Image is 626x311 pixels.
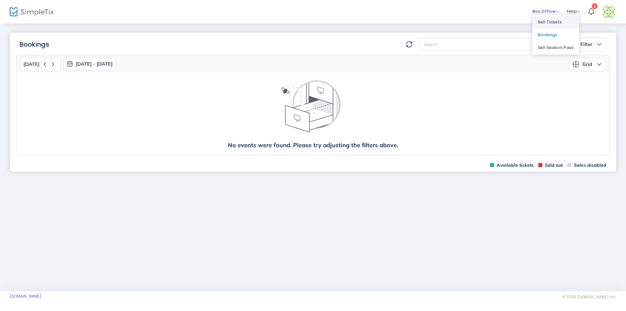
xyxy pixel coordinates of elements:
img: monthly [67,61,73,67]
li: Sell Tickets [532,16,579,28]
button: Grid [569,57,606,71]
span: Sold out [538,162,563,168]
span: Help [567,8,580,14]
div: 1 [592,3,598,9]
m-panel-title: Bookings [20,39,49,49]
li: Bookings [532,28,579,41]
a: [DOMAIN_NAME] [10,294,41,299]
input: Search [419,38,561,51]
span: Sales disabled [567,162,606,168]
span: Available tickets [490,162,534,168]
img: face thinking [231,80,395,142]
span: Box Office [532,8,559,14]
button: Filter [567,38,606,51]
button: [DATE] - [DATE] [63,57,116,71]
span: [DATE] [23,61,39,67]
span: No events were found. Please try adjusting the filters above. [228,142,398,148]
button: [DATE] [20,57,61,71]
span: © 2025 [DOMAIN_NAME] Inc. [562,294,616,300]
img: refresh-data [406,41,412,48]
img: grid [573,61,579,68]
li: Sell Season Pass [532,41,579,54]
